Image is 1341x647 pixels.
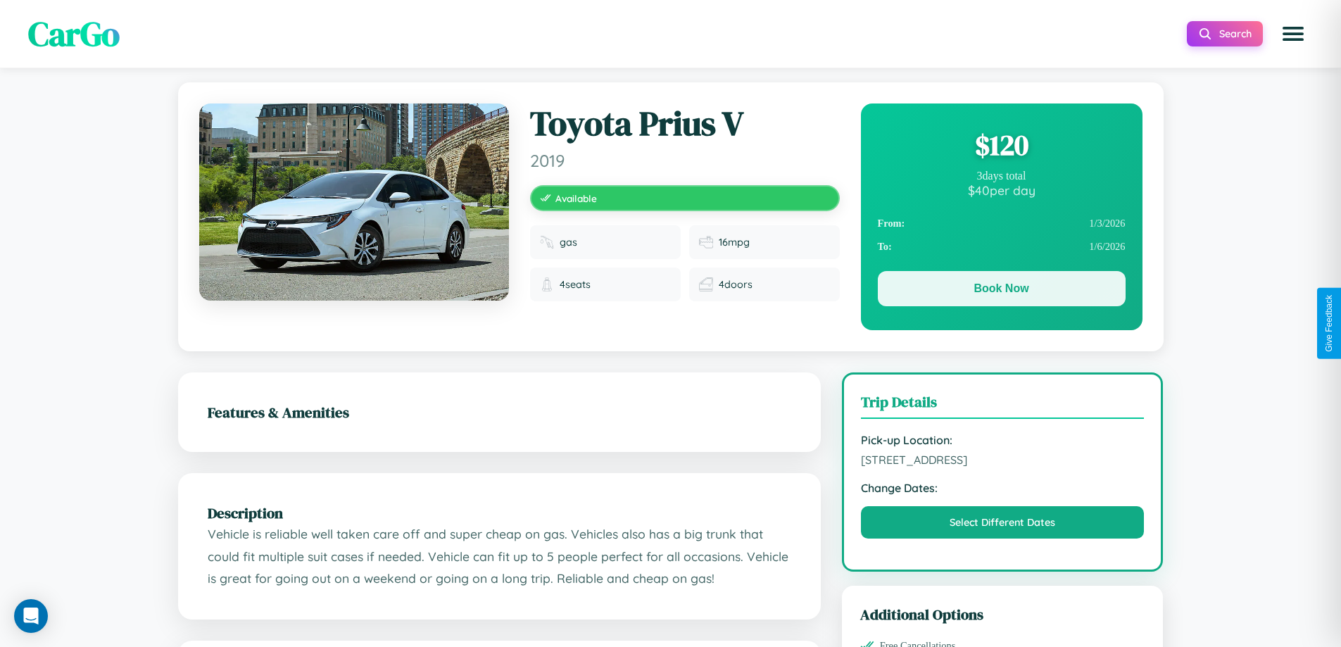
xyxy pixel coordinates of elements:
[878,126,1126,164] div: $ 120
[699,277,713,291] img: Doors
[14,599,48,633] div: Open Intercom Messenger
[861,481,1145,495] strong: Change Dates:
[861,453,1145,467] span: [STREET_ADDRESS]
[1187,21,1263,46] button: Search
[1219,27,1252,40] span: Search
[560,236,577,249] span: gas
[530,150,840,171] span: 2019
[878,271,1126,306] button: Book Now
[878,182,1126,198] div: $ 40 per day
[208,503,791,523] h2: Description
[878,235,1126,258] div: 1 / 6 / 2026
[860,604,1145,624] h3: Additional Options
[199,103,509,301] img: Toyota Prius V 2019
[719,278,753,291] span: 4 doors
[555,192,597,204] span: Available
[861,391,1145,419] h3: Trip Details
[208,523,791,590] p: Vehicle is reliable well taken care off and super cheap on gas. Vehicles also has a big trunk tha...
[28,11,120,57] span: CarGo
[560,278,591,291] span: 4 seats
[1273,14,1313,54] button: Open menu
[1324,295,1334,352] div: Give Feedback
[878,241,892,253] strong: To:
[540,235,554,249] img: Fuel type
[540,277,554,291] img: Seats
[878,170,1126,182] div: 3 days total
[208,402,791,422] h2: Features & Amenities
[719,236,750,249] span: 16 mpg
[861,506,1145,539] button: Select Different Dates
[699,235,713,249] img: Fuel efficiency
[878,218,905,230] strong: From:
[861,433,1145,447] strong: Pick-up Location:
[878,212,1126,235] div: 1 / 3 / 2026
[530,103,840,144] h1: Toyota Prius V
